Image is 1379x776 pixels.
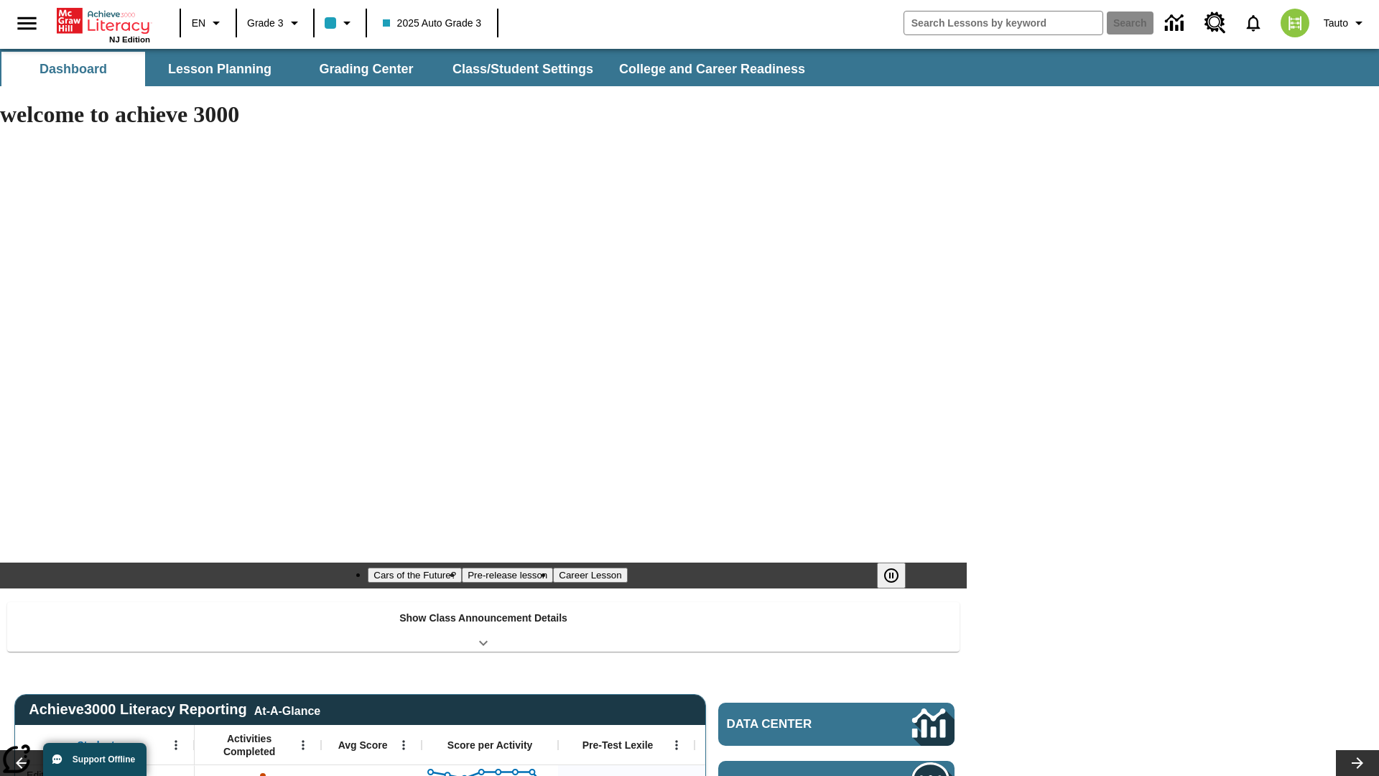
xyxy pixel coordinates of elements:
button: Open Menu [666,734,687,756]
button: Open side menu [6,2,48,45]
button: Open Menu [165,734,187,756]
button: Grade: Grade 3, Select a grade [241,10,309,36]
button: Dashboard [1,52,145,86]
span: Activities Completed [202,732,297,758]
span: Achieve3000 Literacy Reporting [29,701,320,718]
button: Class color is light blue. Change class color [319,10,361,36]
span: Data Center [727,717,863,731]
a: Resource Center, Will open in new tab [1196,4,1235,42]
button: Profile/Settings [1318,10,1373,36]
span: Tauto [1324,16,1348,31]
span: Support Offline [73,754,135,765]
button: Lesson carousel, Next [1336,750,1379,776]
button: Pause [877,563,906,588]
a: Home [57,6,150,35]
a: Data Center [1156,4,1196,43]
p: Show Class Announcement Details [399,611,567,626]
button: College and Career Readiness [608,52,817,86]
button: Lesson Planning [148,52,292,86]
span: Pre-Test Lexile [582,739,654,752]
input: search field [904,11,1102,34]
button: Open Menu [393,734,414,756]
img: avatar image [1281,9,1309,37]
span: Avg Score [338,739,388,752]
div: At-A-Glance [254,702,320,718]
button: Support Offline [43,743,147,776]
button: Language: EN, Select a language [185,10,231,36]
a: Notifications [1235,4,1272,42]
span: EN [192,16,205,31]
button: Class/Student Settings [441,52,605,86]
button: Slide 3 Career Lesson [553,568,627,583]
span: Score per Activity [447,739,533,752]
button: Grading Center [294,52,438,86]
button: Slide 1 Cars of the Future? [368,568,462,583]
div: Pause [877,563,920,588]
span: Grade 3 [247,16,284,31]
button: Open Menu [292,734,314,756]
span: 2025 Auto Grade 3 [383,16,482,31]
button: Slide 2 Pre-release lesson [462,568,553,583]
span: NJ Edition [109,35,150,44]
div: Home [57,5,150,44]
a: Data Center [718,703,955,746]
span: Student [78,739,115,752]
button: Select a new avatar [1272,4,1318,42]
div: Show Class Announcement Details [7,602,960,652]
